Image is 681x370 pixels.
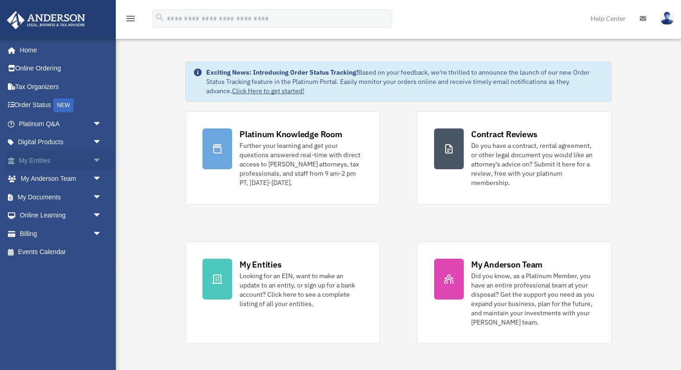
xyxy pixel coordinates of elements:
a: My Anderson Teamarrow_drop_down [6,170,116,188]
strong: Exciting News: Introducing Order Status Tracking! [206,68,358,77]
a: Billingarrow_drop_down [6,224,116,243]
i: search [155,13,165,23]
span: arrow_drop_down [93,151,111,170]
a: Events Calendar [6,243,116,262]
a: Order StatusNEW [6,96,116,115]
img: User Pic [660,12,674,25]
a: Click Here to get started! [232,87,304,95]
span: arrow_drop_down [93,133,111,152]
div: My Entities [240,259,281,270]
i: menu [125,13,136,24]
a: Online Learningarrow_drop_down [6,206,116,225]
span: arrow_drop_down [93,170,111,189]
div: Do you have a contract, rental agreement, or other legal document you would like an attorney's ad... [471,141,594,187]
div: Did you know, as a Platinum Member, you have an entire professional team at your disposal? Get th... [471,271,594,327]
a: My Entities Looking for an EIN, want to make an update to an entity, or sign up for a bank accoun... [185,242,380,344]
a: My Entitiesarrow_drop_down [6,151,116,170]
a: Online Ordering [6,59,116,78]
span: arrow_drop_down [93,188,111,207]
a: Contract Reviews Do you have a contract, rental agreement, or other legal document you would like... [417,111,612,204]
a: menu [125,16,136,24]
div: Based on your feedback, we're thrilled to announce the launch of our new Order Status Tracking fe... [206,68,604,96]
a: My Anderson Team Did you know, as a Platinum Member, you have an entire professional team at your... [417,242,612,344]
span: arrow_drop_down [93,115,111,134]
div: Contract Reviews [471,128,537,140]
img: Anderson Advisors Platinum Portal [4,11,88,29]
div: Platinum Knowledge Room [240,128,342,140]
div: My Anderson Team [471,259,542,270]
a: Tax Organizers [6,77,116,96]
a: My Documentsarrow_drop_down [6,188,116,206]
span: arrow_drop_down [93,224,111,243]
a: Platinum Q&Aarrow_drop_down [6,115,116,133]
div: NEW [53,98,74,112]
span: arrow_drop_down [93,206,111,225]
div: Looking for an EIN, want to make an update to an entity, or sign up for a bank account? Click her... [240,271,363,308]
a: Home [6,41,111,59]
div: Further your learning and get your questions answered real-time with direct access to [PERSON_NAM... [240,141,363,187]
a: Digital Productsarrow_drop_down [6,133,116,152]
a: Platinum Knowledge Room Further your learning and get your questions answered real-time with dire... [185,111,380,204]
